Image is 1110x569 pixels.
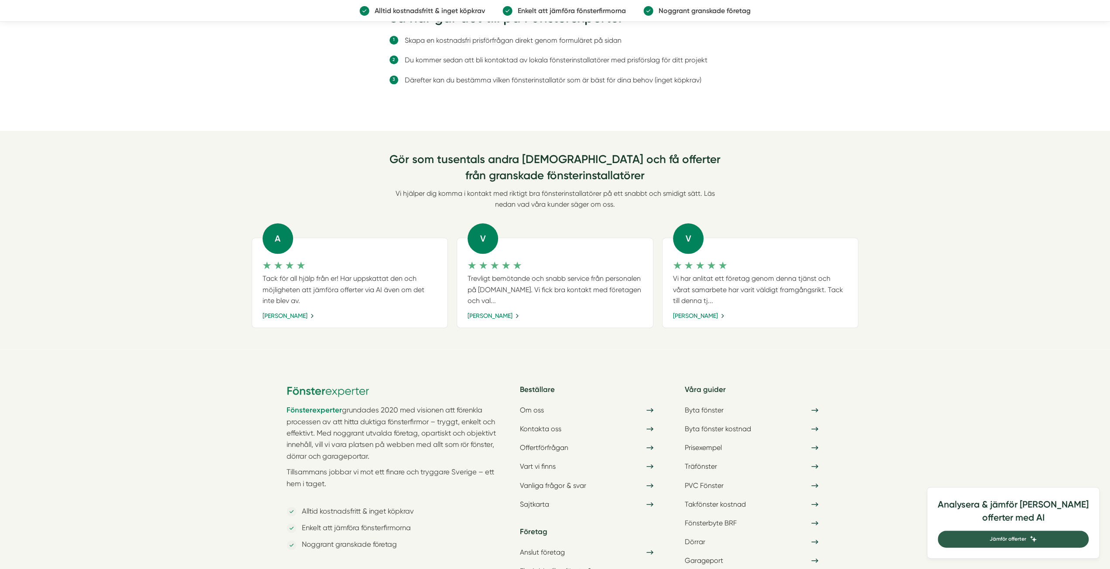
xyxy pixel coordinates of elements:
[515,515,659,545] h5: Företag
[468,311,519,320] a: [PERSON_NAME]
[515,459,659,474] a: Vart vi finns
[938,498,1089,531] h4: Analysera & jämför [PERSON_NAME] offerter med AI
[680,478,823,493] a: PVC Fönster
[938,531,1089,548] a: Jämför offerter
[680,497,823,512] a: Takfönster kostnad
[297,506,414,517] p: Alltid kostnadsfritt & inget köpkrav
[990,535,1026,543] span: Jämför offerter
[673,223,704,254] div: V
[680,553,823,568] a: Garageport
[405,35,721,46] li: Skapa en kostnadsfri prisförfrågan direkt genom formuläret på sidan
[263,223,293,254] div: A
[515,421,659,436] a: Kontakta oss
[680,384,823,402] h5: Våra guider
[680,440,823,455] a: Prisexempel
[388,152,723,187] h3: Gör som tusentals andra [DEMOGRAPHIC_DATA] och få offerter från granskade fönsterinstallatörer
[263,273,437,306] p: Tack för all hjälp från er! Har uppskattat den och möjligheten att jämföra offerter via AI även o...
[263,311,314,320] a: [PERSON_NAME]
[515,497,659,512] a: Sajtkarta
[287,467,504,501] p: Tillsammans jobbar vi mot ett finare och tryggare Sverige – ett hem i taget.
[673,311,724,320] a: [PERSON_NAME]
[680,515,823,531] a: Fönsterbyte BRF
[515,384,659,402] h5: Beställare
[680,534,823,549] a: Dörrar
[297,539,397,550] p: Noggrant granskade företag
[468,273,642,306] p: Trevligt bemötande och snabb service från personalen på [DOMAIN_NAME]. Vi fick bra kontakt med fö...
[369,5,485,16] p: Alltid kostnadsfritt & inget köpkrav
[388,188,723,210] div: Vi hjälper dig komma i kontakt med riktigt bra fönsterinstallatörer på ett snabbt och smidigt sät...
[405,75,721,85] li: Därefter kan du bestämma vilken fönsterinstallatör som är bäst för dina behov (inget köpkrav)
[515,440,659,455] a: Offertförfrågan
[653,5,751,16] p: Noggrant granskade företag
[680,402,823,418] a: Byta fönster
[680,421,823,436] a: Byta fönster kostnad
[515,478,659,493] a: Vanliga frågor & svar
[512,5,626,16] p: Enkelt att jämföra fönsterfirmorna
[515,402,659,418] a: Om oss
[468,223,498,254] div: V
[287,406,342,414] a: Fönsterexperter
[287,384,369,398] img: Fönsterexperter
[405,55,721,65] li: Du kommer sedan att bli kontaktad av lokala fönsterinstallatörer med prisförslag för ditt projekt
[287,404,504,462] p: grundades 2020 med visionen att förenkla processen av att hitta duktiga fönsterfirmor – tryggt, e...
[297,522,411,534] p: Enkelt att jämföra fönsterfirmorna
[680,459,823,474] a: Träfönster
[673,273,848,306] p: Vi har anlitat ett företag genom denna tjänst och vårat samarbete har varit väldigt framgångsrikt...
[515,545,659,560] a: Anslut företag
